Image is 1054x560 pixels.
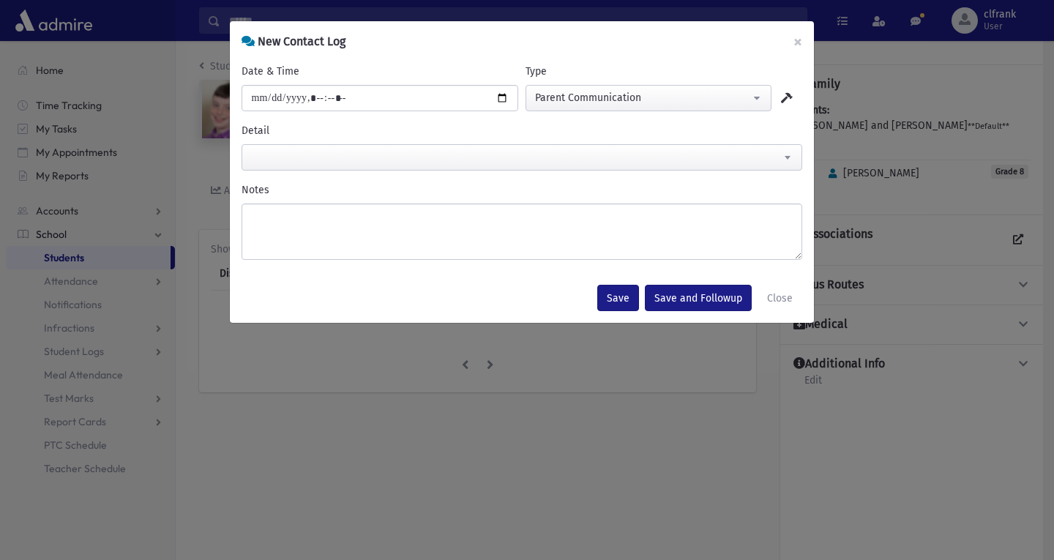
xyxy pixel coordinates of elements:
[242,33,345,51] h6: New Contact Log
[645,285,752,311] button: Save and Followup
[242,182,269,198] label: Notes
[526,64,547,79] label: Type
[597,285,639,311] button: Save
[758,285,802,311] button: Close
[535,90,750,105] div: Parent Communication
[782,21,814,62] button: ×
[242,123,269,138] label: Detail
[526,85,771,111] button: Parent Communication
[242,64,299,79] label: Date & Time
